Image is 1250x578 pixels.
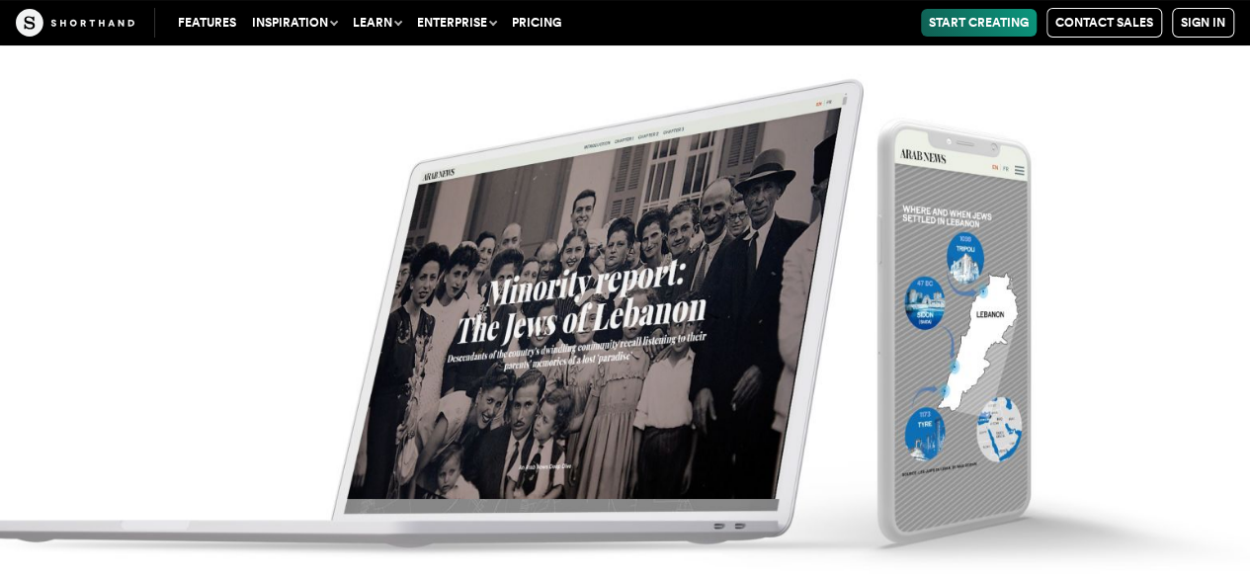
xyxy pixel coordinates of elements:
[1046,8,1162,38] a: Contact Sales
[244,9,345,37] button: Inspiration
[504,9,569,37] a: Pricing
[170,9,244,37] a: Features
[16,9,134,37] img: The Craft
[409,9,504,37] button: Enterprise
[921,9,1037,37] a: Start Creating
[1172,8,1234,38] a: Sign in
[345,9,409,37] button: Learn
